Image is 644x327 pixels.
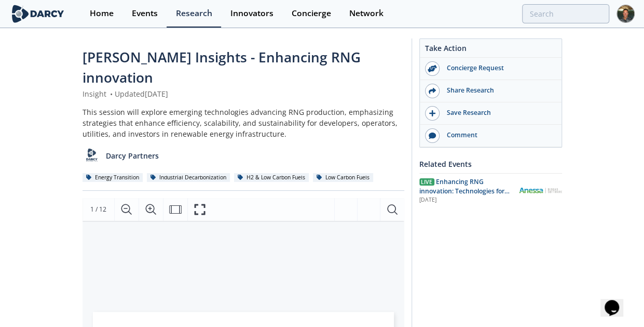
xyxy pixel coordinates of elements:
p: Darcy Partners [106,150,159,161]
iframe: chat widget [600,285,634,317]
div: Concierge Request [440,63,556,73]
img: logo-wide.svg [10,5,66,23]
span: Live [419,178,434,186]
div: Low Carbon Fuels [313,173,374,182]
div: Events [132,9,158,18]
div: Share Research [440,86,556,95]
img: Profile [616,5,635,23]
div: H2 & Low Carbon Fuels [234,173,309,182]
div: This session will explore emerging technologies advancing RNG production, emphasizing strategies ... [83,107,404,139]
div: Home [90,9,114,18]
img: Anessa [518,188,562,193]
div: Research [176,9,212,18]
div: Related Events [419,155,562,173]
div: Network [349,9,383,18]
div: Concierge [292,9,331,18]
div: [DATE] [419,196,511,204]
div: Insight Updated [DATE] [83,88,404,99]
div: Energy Transition [83,173,143,182]
div: Industrial Decarbonization [147,173,230,182]
span: [PERSON_NAME] Insights - Enhancing RNG innovation [83,48,361,87]
span: Enhancing RNG innovation: Technologies for Sustainable Energy [419,177,510,205]
div: Take Action [420,43,561,58]
div: Comment [440,130,556,140]
span: • [108,89,115,99]
div: Innovators [230,9,273,18]
a: Live Enhancing RNG innovation: Technologies for Sustainable Energy [DATE] Anessa [419,177,562,205]
div: Save Research [440,108,556,117]
input: Advanced Search [522,4,609,23]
